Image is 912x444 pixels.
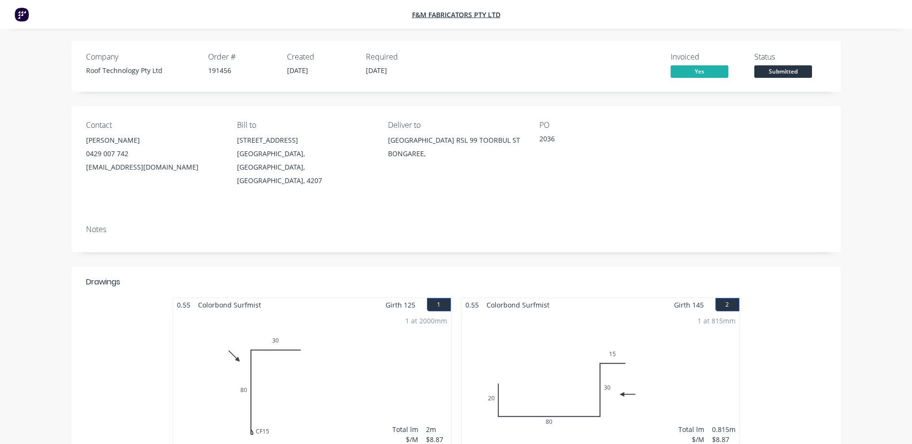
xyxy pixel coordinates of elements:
span: Colorbond Surfmist [483,298,553,312]
div: [PERSON_NAME]0429 007 742[EMAIL_ADDRESS][DOMAIN_NAME] [86,134,222,174]
div: Roof Technology Pty Ltd [86,65,197,75]
div: Contact [86,121,222,130]
span: [DATE] [287,66,308,75]
div: Bill to [237,121,373,130]
div: BONGAREE, [388,147,524,160]
span: Submitted [754,65,812,77]
div: 1 at 815mm [698,316,736,326]
div: PO [539,121,675,130]
div: [STREET_ADDRESS] [237,134,373,147]
div: [EMAIL_ADDRESS][DOMAIN_NAME] [86,160,222,174]
div: Created [287,52,354,62]
span: Girth 145 [674,298,704,312]
div: 0429 007 742 [86,147,222,160]
button: 2 [715,298,739,311]
div: Status [754,52,826,62]
div: Deliver to [388,121,524,130]
span: Colorbond Surfmist [194,298,265,312]
div: Required [366,52,433,62]
div: Invoiced [671,52,743,62]
span: [DATE] [366,66,387,75]
div: Drawings [86,276,120,288]
div: 1 at 2000mm [405,316,447,326]
div: 0.815m [712,424,736,434]
div: [GEOGRAPHIC_DATA] RSL 99 TOORBUL STBONGAREE, [388,134,524,164]
div: 2036 [539,134,660,147]
div: Order # [208,52,275,62]
div: Total lm [392,424,418,434]
span: Girth 125 [386,298,415,312]
div: [GEOGRAPHIC_DATA] RSL 99 TOORBUL ST [388,134,524,147]
img: Factory [14,7,29,22]
div: [STREET_ADDRESS][GEOGRAPHIC_DATA], [GEOGRAPHIC_DATA], [GEOGRAPHIC_DATA], 4207 [237,134,373,187]
div: 2m [426,424,447,434]
div: Total lm [678,424,704,434]
button: 1 [427,298,451,311]
div: [PERSON_NAME] [86,134,222,147]
span: 0.55 [462,298,483,312]
div: 191456 [208,65,275,75]
div: Company [86,52,197,62]
a: F&M Fabricators Pty Ltd [412,10,500,19]
div: Notes [86,225,826,234]
span: 0.55 [173,298,194,312]
div: [GEOGRAPHIC_DATA], [GEOGRAPHIC_DATA], [GEOGRAPHIC_DATA], 4207 [237,147,373,187]
span: Yes [671,65,728,77]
